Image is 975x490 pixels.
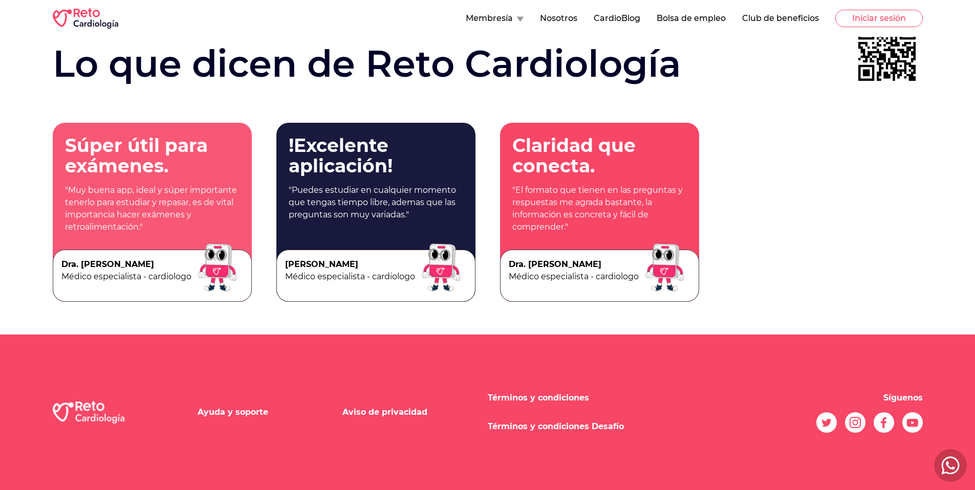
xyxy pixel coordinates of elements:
[342,407,427,417] a: Aviso de privacidad
[53,45,851,82] h2: Lo que dicen de Reto Cardiología
[65,184,240,233] p: "Muy buena app, ideal y súper importante tenerlo para estudiar y repasar, es de vital importancia...
[883,392,923,404] p: Síguenos
[192,242,243,293] img: image doctor
[61,258,191,271] p: Dra. [PERSON_NAME]
[416,242,467,293] img: image doctor
[289,184,463,221] p: "Puedes estudiar en cualquier momento que tengas tiempo libre, ademas que las preguntas son muy v...
[61,271,191,283] p: Médico especialista - cardiologo
[53,8,118,29] img: RETO Cardio Logo
[285,271,415,283] p: Médico especialista - cardiologo
[657,12,726,25] button: Bolsa de empleo
[512,135,687,176] p: Claridad que conecta.
[509,258,639,271] p: Dra. [PERSON_NAME]
[594,12,640,25] button: CardioBlog
[488,421,624,431] a: Términos y condiciones Desafío
[509,271,639,283] p: Médico especialista - cardiologo
[53,401,124,424] img: logo
[488,393,589,403] a: Términos y condiciones
[285,258,415,271] p: [PERSON_NAME]
[512,184,687,233] p: "El formato que tienen en las preguntas y respuestas me agrada bastante, la información es concre...
[835,10,923,27] button: Iniciar sesión
[742,12,819,25] button: Club de beneficios
[851,16,923,88] img: App Store
[540,12,577,25] button: Nosotros
[289,135,463,176] p: !Excelente aplicación!
[65,135,240,176] p: Súper útil para exámenes.
[198,407,268,417] a: Ayuda y soporte
[466,12,524,25] button: Membresía
[639,242,690,293] img: image doctor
